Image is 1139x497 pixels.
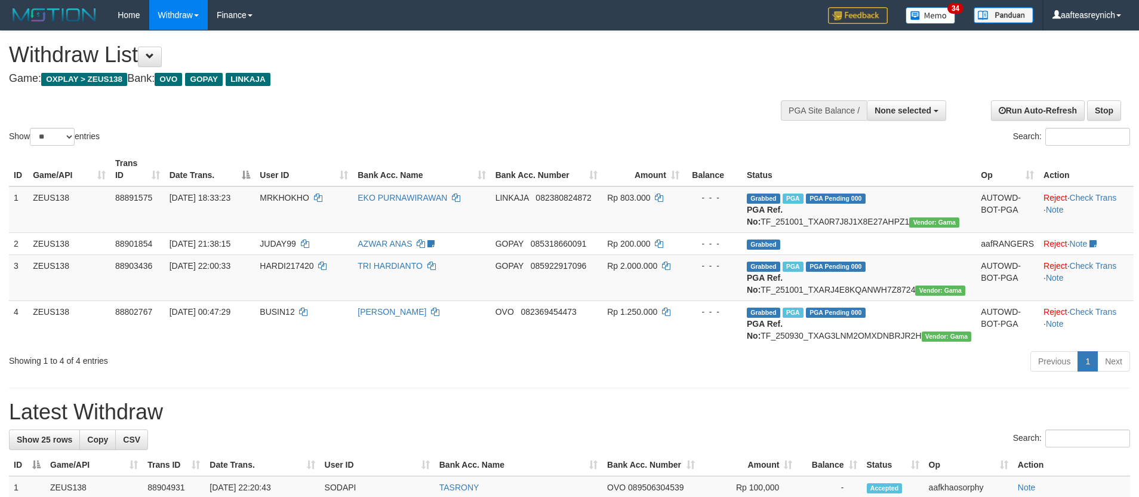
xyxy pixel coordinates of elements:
[439,483,479,492] a: TASRONY
[976,232,1039,254] td: aafRANGERS
[747,308,780,318] span: Grabbed
[906,7,956,24] img: Button%20Memo.svg
[491,152,603,186] th: Bank Acc. Number: activate to sort column ascending
[922,332,972,342] span: Vendor URL: https://trx31.1velocity.biz
[28,152,110,186] th: Game/API: activate to sort column ascending
[1039,186,1134,233] td: · ·
[976,186,1039,233] td: AUTOWD-BOT-PGA
[260,261,313,271] span: HARDI217420
[185,73,223,86] span: GOPAY
[358,307,426,317] a: [PERSON_NAME]
[607,483,626,492] span: OVO
[1070,193,1117,203] a: Check Trans
[991,100,1085,121] a: Run Auto-Refresh
[947,3,963,14] span: 34
[260,193,309,203] span: MRKHOKHO
[1013,454,1130,476] th: Action
[924,454,1013,476] th: Op: activate to sort column ascending
[1039,152,1134,186] th: Action
[41,73,127,86] span: OXPLAY > ZEUS138
[747,262,780,272] span: Grabbed
[28,186,110,233] td: ZEUS138
[28,232,110,254] td: ZEUS138
[9,300,28,346] td: 4
[742,152,976,186] th: Status
[143,454,205,476] th: Trans ID: activate to sort column ascending
[165,152,255,186] th: Date Trans.: activate to sort column descending
[742,300,976,346] td: TF_250930_TXAG3LNM2OMXDNBRJR2H
[1078,351,1098,372] a: 1
[9,73,747,85] h4: Game: Bank:
[1046,273,1064,283] a: Note
[689,260,737,272] div: - - -
[115,429,148,450] a: CSV
[1045,429,1130,447] input: Search:
[28,254,110,300] td: ZEUS138
[747,319,783,340] b: PGA Ref. No:
[115,307,152,317] span: 88802767
[783,194,804,204] span: Marked by aafpengsreynich
[531,239,586,249] span: Copy 085318660091 to clipboard
[602,152,684,186] th: Amount: activate to sort column ascending
[358,261,423,271] a: TRI HARDIANTO
[1039,300,1134,346] td: · ·
[1070,239,1088,249] a: Note
[495,261,524,271] span: GOPAY
[1018,483,1036,492] a: Note
[806,262,866,272] span: PGA Pending
[170,239,230,249] span: [DATE] 21:38:15
[976,254,1039,300] td: AUTOWD-BOT-PGA
[9,350,466,367] div: Showing 1 to 4 of 4 entries
[1046,319,1064,329] a: Note
[797,454,861,476] th: Balance: activate to sort column ascending
[976,152,1039,186] th: Op: activate to sort column ascending
[123,435,140,444] span: CSV
[110,152,165,186] th: Trans ID: activate to sort column ascending
[320,454,435,476] th: User ID: activate to sort column ascending
[79,429,116,450] a: Copy
[828,7,888,24] img: Feedback.jpg
[170,193,230,203] span: [DATE] 18:33:23
[87,435,108,444] span: Copy
[747,205,783,226] b: PGA Ref. No:
[915,286,965,296] span: Vendor URL: https://trx31.1velocity.biz
[1013,429,1130,447] label: Search:
[17,435,72,444] span: Show 25 rows
[9,429,80,450] a: Show 25 rows
[226,73,270,86] span: LINKAJA
[9,400,1130,424] h1: Latest Withdraw
[742,186,976,233] td: TF_251001_TXA0R7J8J1X8E27AHPZ1
[9,128,100,146] label: Show entries
[781,100,867,121] div: PGA Site Balance /
[170,307,230,317] span: [DATE] 00:47:29
[358,239,412,249] a: AZWAR ANAS
[783,308,804,318] span: Marked by aafsreyleap
[607,193,650,203] span: Rp 803.000
[806,194,866,204] span: PGA Pending
[747,194,780,204] span: Grabbed
[1030,351,1078,372] a: Previous
[9,454,45,476] th: ID: activate to sort column descending
[867,483,903,493] span: Accepted
[1039,254,1134,300] td: · ·
[689,192,737,204] div: - - -
[909,217,959,228] span: Vendor URL: https://trx31.1velocity.biz
[115,239,152,249] span: 88901854
[806,308,866,318] span: PGA Pending
[742,254,976,300] td: TF_251001_TXARJ4E8KQANWH7Z8724
[535,193,591,203] span: Copy 082380824872 to clipboard
[607,307,657,317] span: Rp 1.250.000
[684,152,742,186] th: Balance
[783,262,804,272] span: Marked by aafsreyleap
[1070,307,1117,317] a: Check Trans
[1043,239,1067,249] a: Reject
[9,232,28,254] td: 2
[862,454,924,476] th: Status: activate to sort column ascending
[353,152,490,186] th: Bank Acc. Name: activate to sort column ascending
[1013,128,1130,146] label: Search:
[205,454,319,476] th: Date Trans.: activate to sort column ascending
[531,261,586,271] span: Copy 085922917096 to clipboard
[1039,232,1134,254] td: ·
[255,152,353,186] th: User ID: activate to sort column ascending
[628,483,684,492] span: Copy 089506304539 to clipboard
